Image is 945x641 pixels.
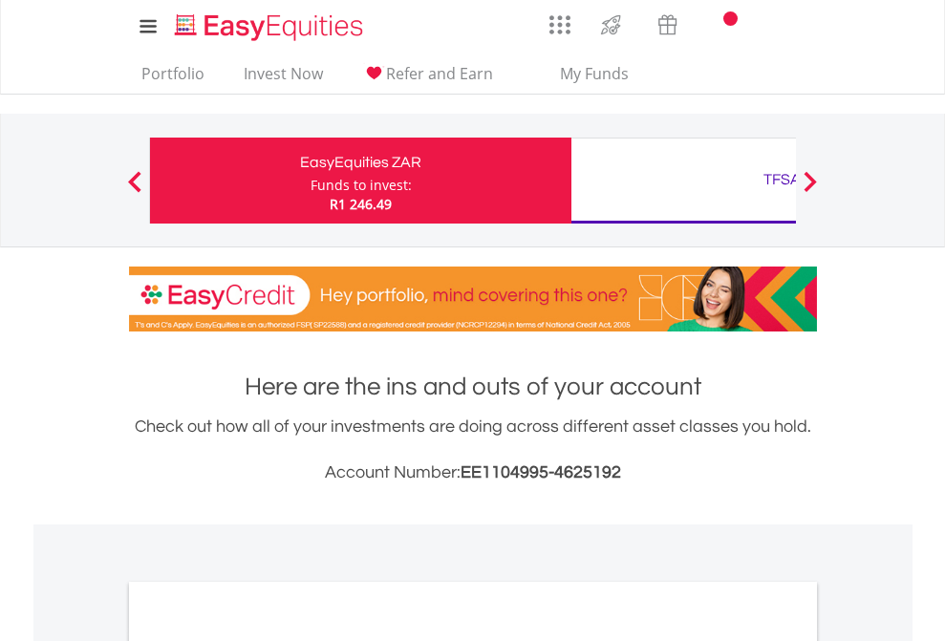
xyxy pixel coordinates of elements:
a: FAQ's and Support [744,5,793,43]
span: My Funds [532,61,657,86]
h1: Here are the ins and outs of your account [129,370,817,404]
div: EasyEquities ZAR [161,149,560,176]
a: Home page [167,5,371,43]
h3: Account Number: [129,459,817,486]
a: Vouchers [639,5,696,40]
span: Refer and Earn [386,63,493,84]
a: Notifications [696,5,744,43]
a: My Profile [793,5,842,47]
button: Previous [116,181,154,200]
img: thrive-v2.svg [595,10,627,40]
img: vouchers-v2.svg [652,10,683,40]
span: R1 246.49 [330,195,392,213]
img: EasyEquities_Logo.png [171,11,371,43]
button: Next [791,181,829,200]
a: AppsGrid [537,5,583,35]
div: Check out how all of your investments are doing across different asset classes you hold. [129,414,817,486]
a: Portfolio [134,64,212,94]
a: Refer and Earn [354,64,501,94]
span: EE1104995-4625192 [461,463,621,481]
div: Funds to invest: [311,176,412,195]
img: grid-menu-icon.svg [549,14,570,35]
a: Invest Now [236,64,331,94]
img: EasyCredit Promotion Banner [129,267,817,331]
